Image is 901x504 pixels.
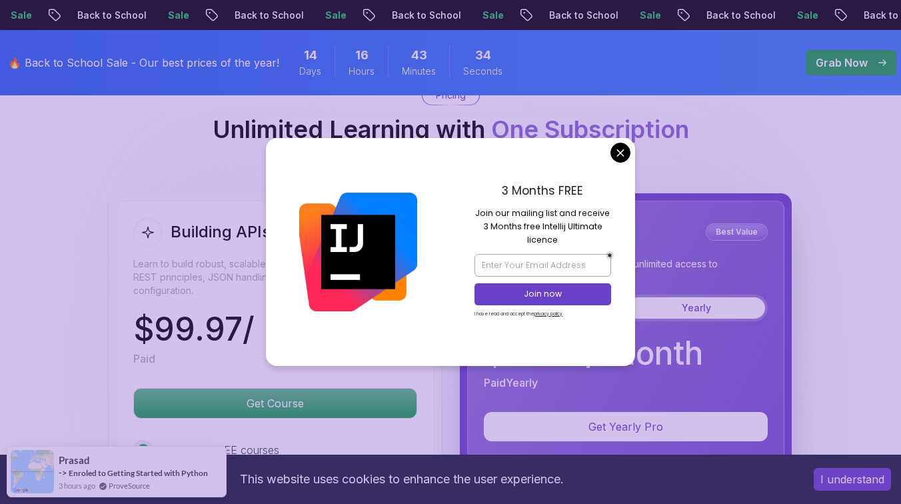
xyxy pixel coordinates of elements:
[304,46,317,65] span: 14 Days
[11,450,54,493] img: provesource social proof notification image
[355,46,369,65] span: 16 Hours
[411,46,427,65] span: 43 Minutes
[786,9,828,22] p: Sale
[436,89,466,102] p: Pricing
[627,297,765,319] button: Yearly
[133,257,417,297] p: Learn to build robust, scalable APIs with Spring Boot, mastering REST principles, JSON handling, ...
[471,9,514,22] p: Sale
[491,115,689,144] span: One Subscription
[109,480,150,491] a: ProveSource
[463,65,502,78] span: Seconds
[538,9,628,22] p: Back to School
[10,465,794,494] div: This website uses cookies to enhance the user experience.
[695,9,786,22] p: Back to School
[59,455,90,466] span: Prasad
[299,65,321,78] span: Days
[59,480,95,491] span: 3 hours ago
[171,221,401,243] h2: Building APIs with Spring Boot
[708,225,766,239] p: Best Value
[475,46,491,65] span: 34 Seconds
[314,9,357,22] p: Sale
[628,9,671,22] p: Sale
[8,55,279,71] p: 🔥 Back to School Sale - Our best prices of the year!
[134,389,417,418] p: Get Course
[133,397,417,410] a: Get Course
[816,55,868,71] p: Grab Now
[484,412,768,441] button: Get Yearly Pro
[381,9,471,22] p: Back to School
[133,313,360,345] p: $ 99.97 / Month
[159,442,279,458] p: Access to FREE courses
[133,351,155,367] p: Paid
[349,65,375,78] span: Hours
[69,468,208,478] a: Enroled to Getting Started with Python
[157,9,199,22] p: Sale
[484,375,538,391] p: Paid Yearly
[484,337,703,369] p: $ 19.97 / Month
[66,9,157,22] p: Back to School
[133,388,417,419] button: Get Course
[484,420,768,433] a: Get Yearly Pro
[402,65,436,78] span: Minutes
[59,467,67,478] span: ->
[223,9,314,22] p: Back to School
[814,468,891,491] button: Accept cookies
[213,116,689,143] h2: Unlimited Learning with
